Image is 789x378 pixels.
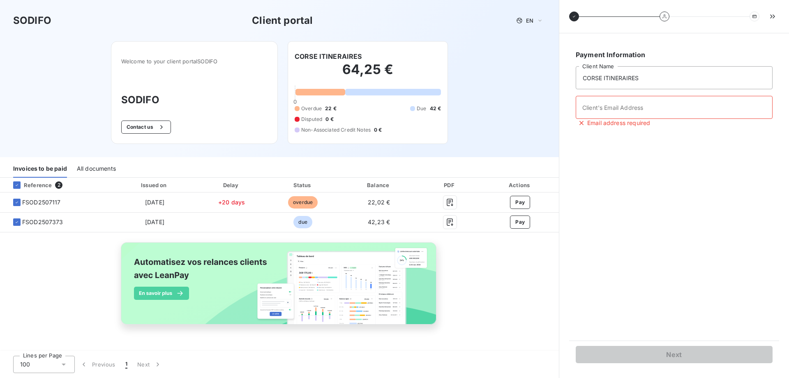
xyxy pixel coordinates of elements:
[22,198,61,206] span: FSOD2507117
[22,218,63,226] span: FSOD2507373
[293,216,312,228] span: due
[121,58,268,65] span: Welcome to your client portal SODIFO
[420,181,480,189] div: PDF
[145,218,164,225] span: [DATE]
[417,105,426,112] span: Due
[20,360,30,369] span: 100
[325,116,333,123] span: 0 €
[510,216,530,229] button: Pay
[587,119,650,127] span: Email address required
[576,50,773,60] h6: Payment Information
[13,160,67,178] div: Invoices to be paid
[483,181,557,189] div: Actions
[576,346,773,363] button: Next
[301,126,371,134] span: Non-Associated Credit Notes
[55,181,62,189] span: 2
[368,218,390,225] span: 42,23 €
[145,199,164,206] span: [DATE]
[113,237,445,339] img: banner
[295,51,362,61] h6: CORSE ITINERAIRES
[430,105,441,112] span: 42 €
[295,61,441,86] h2: 64,25 €
[252,13,313,28] h3: Client portal
[301,116,322,123] span: Disputed
[121,121,171,134] button: Contact us
[7,181,52,189] div: Reference
[77,160,116,178] div: All documents
[325,105,337,112] span: 22 €
[114,181,195,189] div: Issued on
[132,356,167,373] button: Next
[368,199,390,206] span: 22,02 €
[301,105,322,112] span: Overdue
[198,181,265,189] div: Delay
[288,196,318,209] span: overdue
[341,181,417,189] div: Balance
[13,13,51,28] h3: SODIFO
[120,356,132,373] button: 1
[125,360,127,369] span: 1
[526,17,533,24] span: EN
[75,356,120,373] button: Previous
[510,196,530,209] button: Pay
[576,66,773,89] input: placeholder
[293,98,297,105] span: 0
[576,96,773,119] input: placeholder
[121,93,268,107] h3: SODIFO
[268,181,338,189] div: Status
[218,199,245,206] span: +20 days
[374,126,382,134] span: 0 €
